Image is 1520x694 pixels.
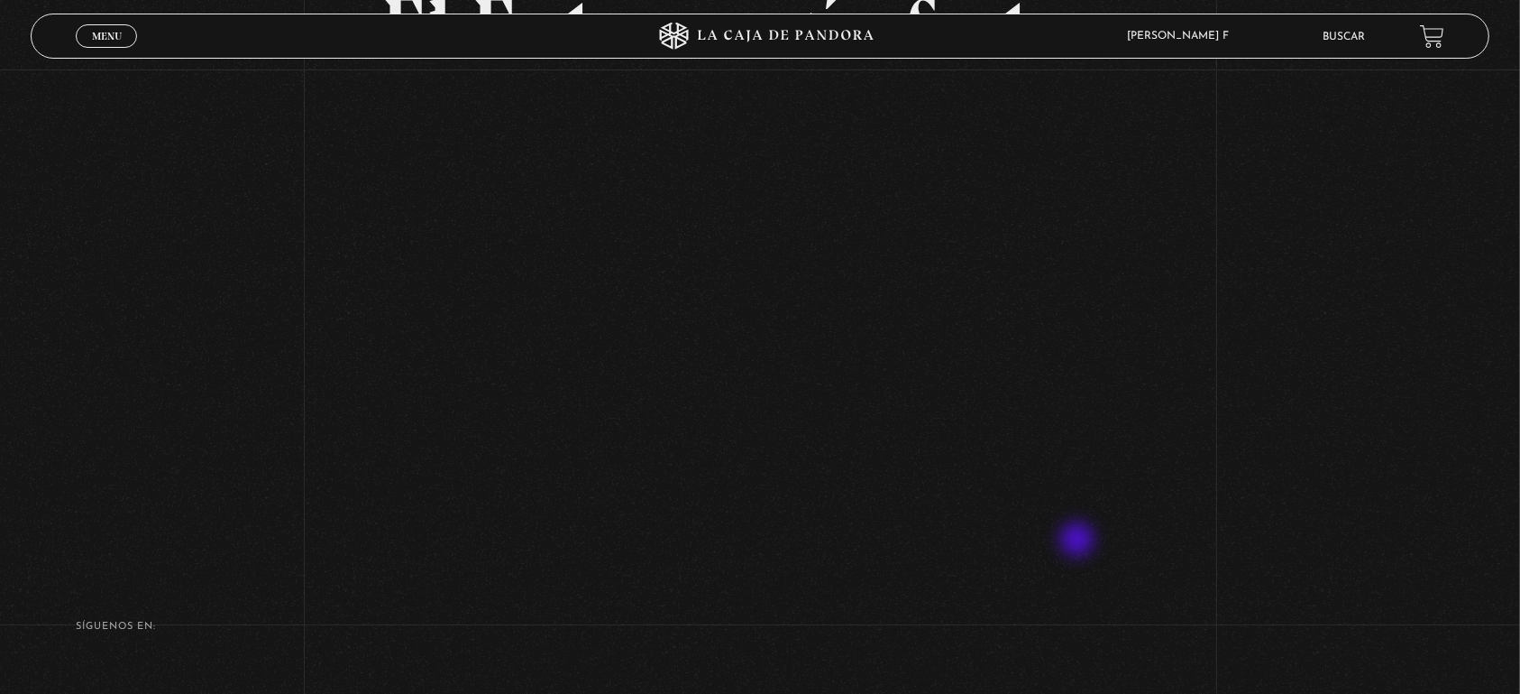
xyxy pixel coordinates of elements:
a: Buscar [1323,32,1366,42]
a: View your shopping cart [1420,24,1444,49]
span: [PERSON_NAME] F [1118,31,1247,42]
iframe: Dailymotion video player – El entorno si Afecta Live (95) [380,96,1140,523]
span: Menu [92,31,122,42]
span: Cerrar [86,46,128,59]
h4: SÍguenos en: [76,622,1443,632]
